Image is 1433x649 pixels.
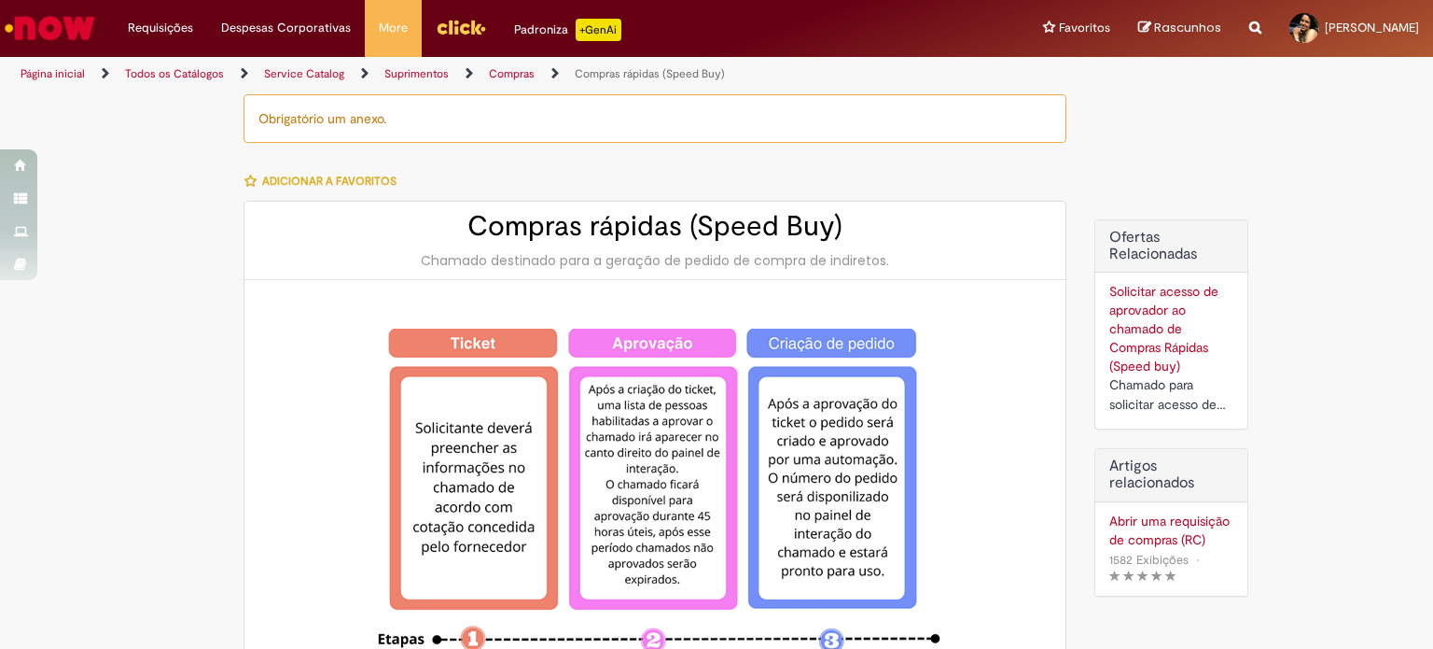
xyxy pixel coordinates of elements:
a: Solicitar acesso de aprovador ao chamado de Compras Rápidas (Speed buy) [1109,283,1218,374]
span: Despesas Corporativas [221,19,351,37]
a: Suprimentos [384,66,449,81]
span: Requisições [128,19,193,37]
a: Compras rápidas (Speed Buy) [575,66,725,81]
span: More [379,19,408,37]
a: Service Catalog [264,66,344,81]
img: ServiceNow [2,9,98,47]
span: Favoritos [1059,19,1110,37]
h2: Compras rápidas (Speed Buy) [263,211,1047,242]
img: click_logo_yellow_360x200.png [436,13,486,41]
div: Chamado para solicitar acesso de aprovador ao ticket de Speed buy [1109,375,1233,415]
div: Chamado destinado para a geração de pedido de compra de indiretos. [263,251,1047,270]
h3: Artigos relacionados [1109,459,1233,491]
span: Adicionar a Favoritos [262,174,397,189]
button: Adicionar a Favoritos [243,162,407,201]
div: Obrigatório um anexo. [243,94,1066,143]
a: Rascunhos [1138,20,1221,37]
span: • [1192,547,1203,572]
span: [PERSON_NAME] [1325,20,1419,35]
h2: Ofertas Relacionadas [1109,230,1233,262]
a: Página inicial [21,66,85,81]
span: Rascunhos [1154,19,1221,36]
a: Todos os Catálogos [125,66,224,81]
p: +GenAi [576,19,621,41]
a: Compras [489,66,535,81]
a: Abrir uma requisição de compras (RC) [1109,512,1233,549]
span: 1582 Exibições [1109,552,1189,568]
div: Padroniza [514,19,621,41]
div: Ofertas Relacionadas [1094,219,1248,430]
ul: Trilhas de página [14,57,941,92]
